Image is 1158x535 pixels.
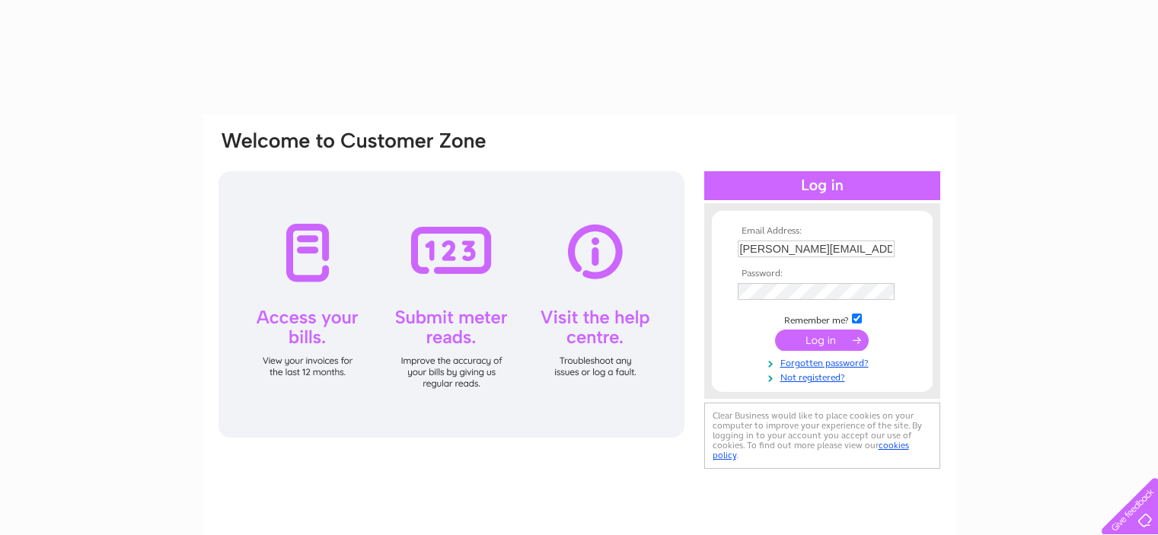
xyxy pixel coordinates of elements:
[704,403,940,469] div: Clear Business would like to place cookies on your computer to improve your experience of the sit...
[738,369,911,384] a: Not registered?
[734,269,911,279] th: Password:
[713,440,909,460] a: cookies policy
[734,311,911,326] td: Remember me?
[775,330,869,351] input: Submit
[738,355,911,369] a: Forgotten password?
[734,226,911,237] th: Email Address:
